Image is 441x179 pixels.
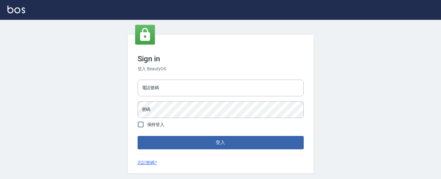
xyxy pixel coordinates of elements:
[138,66,304,72] h6: 登入 BeautyOS
[138,159,157,166] a: 忘記密碼?
[138,136,304,149] button: 登入
[7,6,25,13] img: Logo
[138,55,304,63] h3: Sign in
[147,121,165,128] span: 保持登入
